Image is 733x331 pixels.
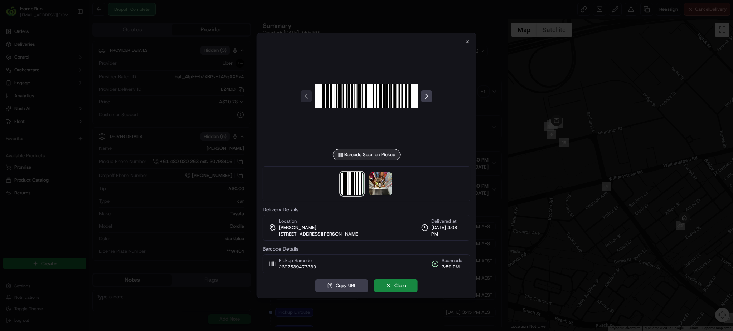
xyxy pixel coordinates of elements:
[442,264,464,270] span: 3:59 PM
[315,279,368,292] button: Copy URL
[315,45,418,148] img: barcode_scan_on_pickup image
[369,172,392,195] img: photo_proof_of_delivery image
[263,246,470,251] label: Barcode Details
[279,224,316,231] span: [PERSON_NAME]
[332,149,400,160] div: Barcode Scan on Pickup
[279,264,316,270] span: 2697539473389
[279,257,316,264] span: Pickup Barcode
[341,172,364,195] img: barcode_scan_on_pickup image
[279,231,360,237] span: [STREET_ADDRESS][PERSON_NAME]
[279,218,297,224] span: Location
[263,207,470,212] label: Delivery Details
[442,257,464,264] span: Scanned at
[431,224,464,237] span: [DATE] 4:08 PM
[374,279,418,292] button: Close
[431,218,464,224] span: Delivered at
